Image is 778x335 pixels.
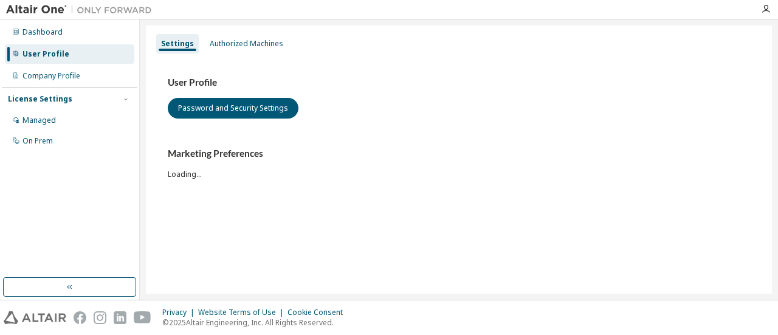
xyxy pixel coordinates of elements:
[22,27,63,37] div: Dashboard
[287,308,350,317] div: Cookie Consent
[8,94,72,104] div: License Settings
[6,4,158,16] img: Altair One
[168,77,750,89] h3: User Profile
[114,311,126,324] img: linkedin.svg
[210,39,283,49] div: Authorized Machines
[22,49,69,59] div: User Profile
[162,308,198,317] div: Privacy
[162,317,350,328] p: © 2025 Altair Engineering, Inc. All Rights Reserved.
[198,308,287,317] div: Website Terms of Use
[74,311,86,324] img: facebook.svg
[94,311,106,324] img: instagram.svg
[22,71,80,81] div: Company Profile
[168,98,298,119] button: Password and Security Settings
[22,116,56,125] div: Managed
[4,311,66,324] img: altair_logo.svg
[22,136,53,146] div: On Prem
[168,148,750,160] h3: Marketing Preferences
[161,39,194,49] div: Settings
[134,311,151,324] img: youtube.svg
[168,148,750,179] div: Loading...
